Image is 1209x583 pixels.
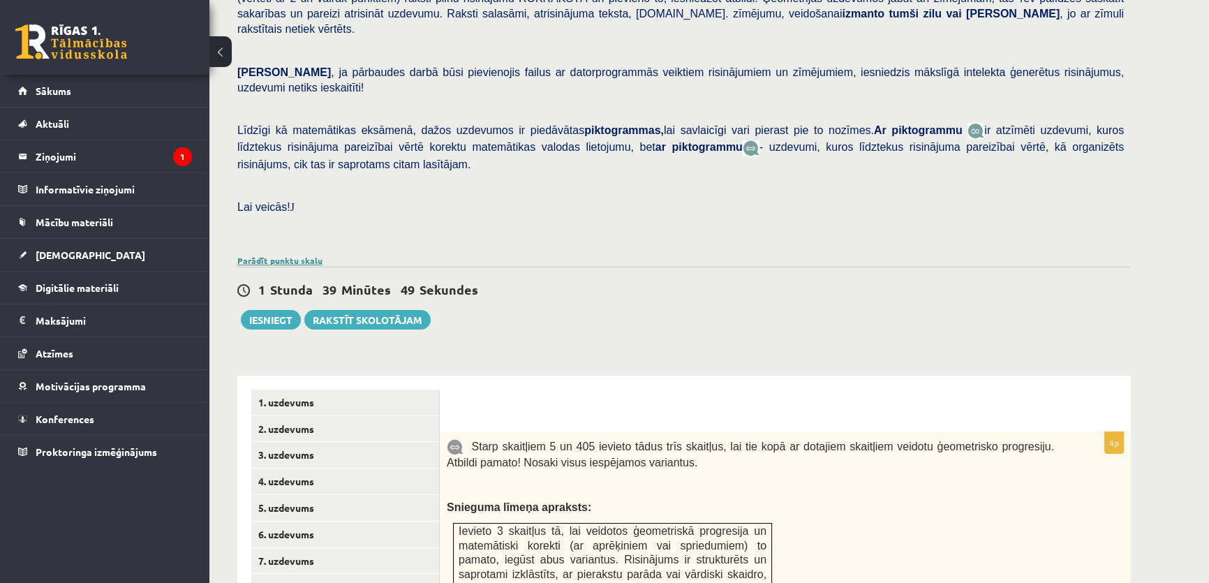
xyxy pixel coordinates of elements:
[251,390,439,415] a: 1. uzdevums
[447,441,1054,468] span: Starp skaitļiem 5 un 405 ievieto tādus trīs skaitļus, lai tie kopā ar dotajiem skaitļiem veidotu ...
[237,201,290,213] span: Lai veicās!
[874,124,963,136] b: Ar piktogrammu
[241,310,301,330] button: Iesniegt
[18,173,192,205] a: Informatīvie ziņojumi
[237,66,1124,94] span: , ja pārbaudes darbā būsi pievienojis failus ar datorprogrammās veiktiem risinājumiem un zīmējumi...
[251,416,439,442] a: 2. uzdevums
[18,272,192,304] a: Digitālie materiāli
[36,380,146,392] span: Motivācijas programma
[36,216,113,228] span: Mācību materiāli
[341,281,391,297] span: Minūtes
[36,413,94,425] span: Konferences
[36,140,192,172] legend: Ziņojumi
[18,108,192,140] a: Aktuāli
[258,281,265,297] span: 1
[36,84,71,97] span: Sākums
[322,281,336,297] span: 39
[36,304,192,337] legend: Maksājumi
[420,281,478,297] span: Sekundes
[36,347,73,360] span: Atzīmes
[454,409,459,415] img: Balts.png
[173,147,192,166] i: 1
[18,304,192,337] a: Maksājumi
[36,249,145,261] span: [DEMOGRAPHIC_DATA]
[18,140,192,172] a: Ziņojumi1
[842,8,884,20] b: izmanto
[743,140,759,156] img: wKvN42sLe3LLwAAAABJRU5ErkJggg==
[36,281,119,294] span: Digitālie materiāli
[36,445,157,458] span: Proktoringa izmēģinājums
[18,75,192,107] a: Sākums
[251,495,439,521] a: 5. uzdevums
[18,436,192,468] a: Proktoringa izmēģinājums
[290,201,295,213] span: J
[304,310,431,330] a: Rakstīt skolotājam
[237,141,1124,170] span: - uzdevumi, kuros līdztekus risinājuma pareizībai vērtē, kā organizēts risinājums, cik tas ir sap...
[1104,431,1124,454] p: 4p
[18,370,192,402] a: Motivācijas programma
[251,548,439,574] a: 7. uzdevums
[447,439,463,455] img: 9k=
[655,141,743,153] b: ar piktogrammu
[237,124,967,136] span: Līdzīgi kā matemātikas eksāmenā, dažos uzdevumos ir piedāvātas lai savlaicīgi vari pierast pie to...
[15,24,127,59] a: Rīgas 1. Tālmācības vidusskola
[18,206,192,238] a: Mācību materiāli
[18,337,192,369] a: Atzīmes
[251,468,439,494] a: 4. uzdevums
[18,239,192,271] a: [DEMOGRAPHIC_DATA]
[889,8,1060,20] b: tumši zilu vai [PERSON_NAME]
[14,14,662,29] body: Bagātinātā teksta redaktors, wiswyg-editor-user-answer-47025021210280
[237,66,331,78] span: [PERSON_NAME]
[967,123,984,139] img: JfuEzvunn4EvwAAAAASUVORK5CYII=
[251,442,439,468] a: 3. uzdevums
[36,117,69,130] span: Aktuāli
[36,173,192,205] legend: Informatīvie ziņojumi
[584,124,664,136] b: piktogrammas,
[270,281,313,297] span: Stunda
[447,501,591,513] span: Snieguma līmeņa apraksts:
[251,522,439,547] a: 6. uzdevums
[401,281,415,297] span: 49
[18,403,192,435] a: Konferences
[237,255,322,266] a: Parādīt punktu skalu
